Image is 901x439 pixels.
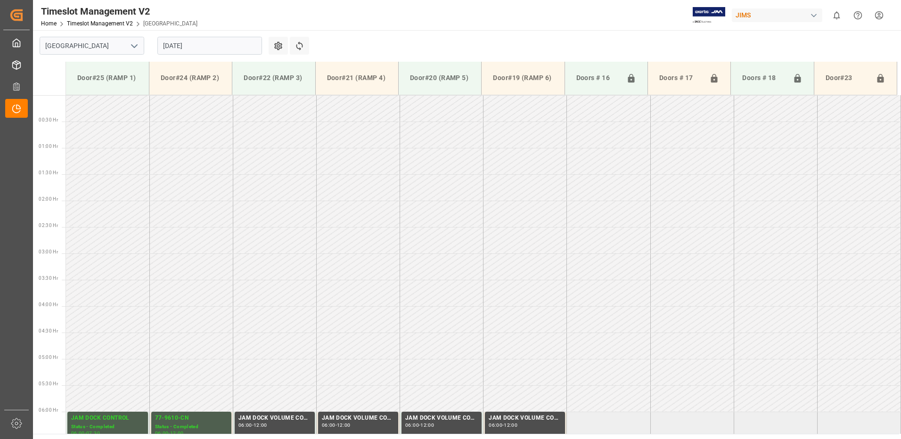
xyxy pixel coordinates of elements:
[39,407,58,413] span: 06:00 Hr
[238,423,252,427] div: 06:00
[419,423,420,427] div: -
[155,414,228,423] div: 77-9610-CN
[732,8,822,22] div: JIMS
[39,302,58,307] span: 04:00 Hr
[39,170,58,175] span: 01:30 Hr
[67,20,133,27] a: Timeslot Management V2
[41,4,197,18] div: Timeslot Management V2
[168,431,170,435] div: -
[39,249,58,254] span: 03:00 Hr
[502,423,504,427] div: -
[322,423,336,427] div: 06:00
[155,431,169,435] div: 06:00
[738,69,788,87] div: Doors # 18
[489,69,557,87] div: Door#19 (RAMP 6)
[847,5,868,26] button: Help Center
[822,69,872,87] div: Door#23
[406,69,474,87] div: Door#20 (RAMP 5)
[655,69,705,87] div: Doors # 17
[74,69,141,87] div: Door#25 (RAMP 1)
[41,20,57,27] a: Home
[336,423,337,427] div: -
[405,423,419,427] div: 06:00
[71,423,144,431] div: Status - Completed
[732,6,826,24] button: JIMS
[39,117,58,122] span: 00:30 Hr
[71,414,144,423] div: JAM DOCK CONTROL
[254,423,267,427] div: 12:00
[39,223,58,228] span: 02:30 Hr
[39,144,58,149] span: 01:00 Hr
[170,431,184,435] div: 12:00
[127,39,141,53] button: open menu
[238,414,311,423] div: JAM DOCK VOLUME CONTROL
[155,423,228,431] div: Status - Completed
[322,414,394,423] div: JAM DOCK VOLUME CONTROL
[39,276,58,281] span: 03:30 Hr
[405,414,478,423] div: JAM DOCK VOLUME CONTROL
[157,37,262,55] input: DD.MM.YYYY
[71,431,85,435] div: 06:00
[323,69,391,87] div: Door#21 (RAMP 4)
[157,69,224,87] div: Door#24 (RAMP 2)
[39,328,58,333] span: 04:30 Hr
[240,69,307,87] div: Door#22 (RAMP 3)
[489,414,561,423] div: JAM DOCK VOLUME CONTROL
[420,423,434,427] div: 12:00
[489,423,502,427] div: 06:00
[86,431,100,435] div: 07:30
[693,7,725,24] img: Exertis%20JAM%20-%20Email%20Logo.jpg_1722504956.jpg
[337,423,351,427] div: 12:00
[504,423,517,427] div: 12:00
[39,381,58,386] span: 05:30 Hr
[39,355,58,360] span: 05:00 Hr
[573,69,623,87] div: Doors # 16
[85,431,86,435] div: -
[252,423,254,427] div: -
[40,37,144,55] input: Type to search/select
[39,196,58,202] span: 02:00 Hr
[826,5,847,26] button: show 0 new notifications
